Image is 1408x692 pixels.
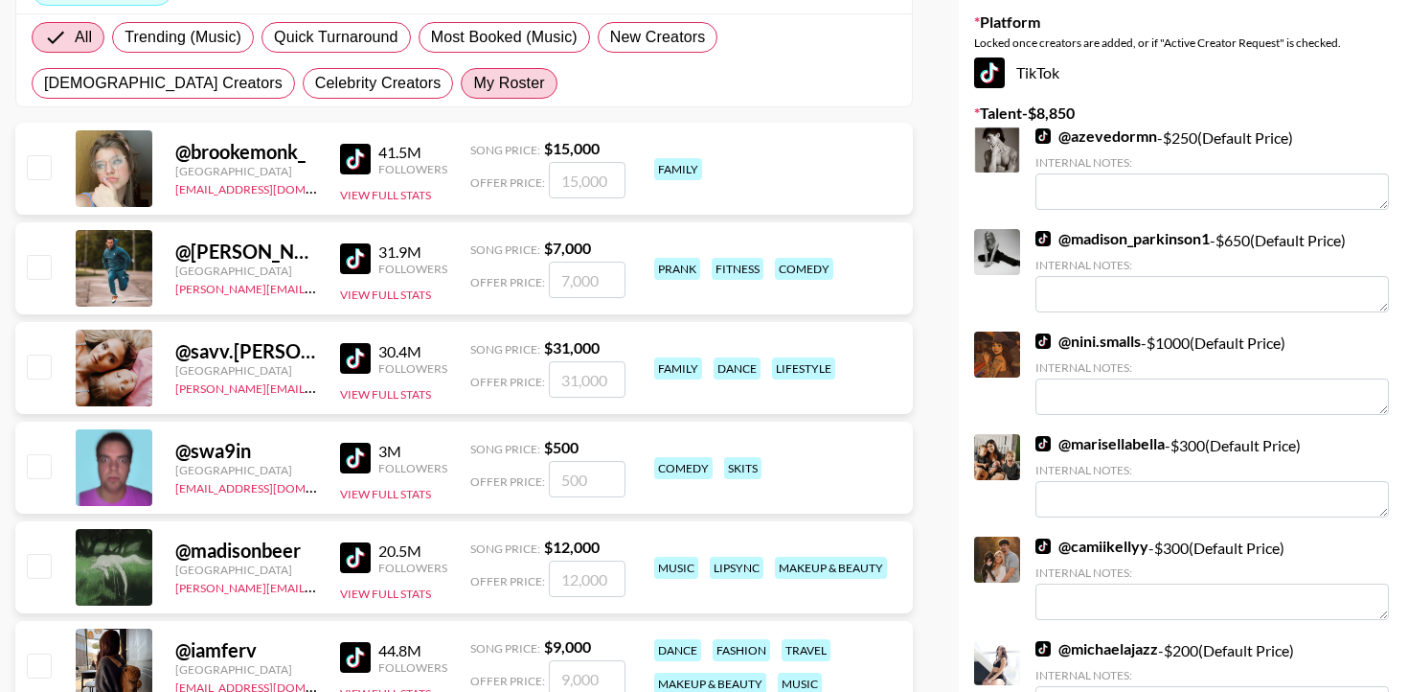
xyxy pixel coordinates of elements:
[175,378,459,396] a: [PERSON_NAME][EMAIL_ADDRESS][DOMAIN_NAME]
[1035,127,1157,146] a: @azevedormn
[175,477,368,496] a: [EMAIL_ADDRESS][DOMAIN_NAME]
[1035,334,1051,349] img: TikTok
[340,387,431,402] button: View Full Stats
[340,288,431,302] button: View Full Stats
[782,639,830,661] div: travel
[775,557,887,579] div: makeup & beauty
[1035,127,1389,210] div: - $ 250 (Default Price)
[473,72,544,95] span: My Roster
[175,662,317,677] div: [GEOGRAPHIC_DATA]
[175,539,317,563] div: @ madisonbeer
[1035,463,1389,477] div: Internal Notes:
[1035,537,1148,556] a: @camiikellyy
[75,26,92,49] span: All
[714,358,761,380] div: dance
[654,258,700,280] div: prank
[1035,231,1051,246] img: TikTok
[340,243,371,274] img: TikTok
[1035,360,1389,375] div: Internal Notes:
[544,338,600,357] strong: $ 31,000
[175,278,459,296] a: [PERSON_NAME][EMAIL_ADDRESS][DOMAIN_NAME]
[654,358,702,380] div: family
[1035,128,1051,144] img: TikTok
[378,660,447,675] div: Followers
[175,638,317,662] div: @ iamferv
[378,342,447,361] div: 30.4M
[340,144,371,174] img: TikTok
[175,240,317,264] div: @ [PERSON_NAME].[PERSON_NAME]
[431,26,578,49] span: Most Booked (Music)
[1035,332,1389,415] div: - $ 1000 (Default Price)
[378,461,447,475] div: Followers
[340,188,431,202] button: View Full Stats
[1035,565,1389,580] div: Internal Notes:
[974,58,1005,88] img: TikTok
[378,641,447,660] div: 44.8M
[175,463,317,477] div: [GEOGRAPHIC_DATA]
[340,443,371,473] img: TikTok
[654,158,702,180] div: family
[315,72,442,95] span: Celebrity Creators
[470,641,540,656] span: Song Price:
[175,577,459,595] a: [PERSON_NAME][EMAIL_ADDRESS][DOMAIN_NAME]
[175,439,317,463] div: @ swa9in
[470,574,545,588] span: Offer Price:
[544,637,591,656] strong: $ 9,000
[772,358,835,380] div: lifestyle
[1035,537,1389,620] div: - $ 300 (Default Price)
[470,242,540,257] span: Song Price:
[378,143,447,162] div: 41.5M
[274,26,398,49] span: Quick Turnaround
[175,178,368,196] a: [EMAIL_ADDRESS][DOMAIN_NAME]
[654,457,713,479] div: comedy
[974,35,1393,50] div: Locked once creators are added, or if "Active Creator Request" is checked.
[1035,229,1210,248] a: @madison_parkinson1
[340,587,431,601] button: View Full Stats
[549,262,625,298] input: 7,000
[470,175,545,190] span: Offer Price:
[175,339,317,363] div: @ savv.[PERSON_NAME]
[175,363,317,378] div: [GEOGRAPHIC_DATA]
[1035,229,1389,312] div: - $ 650 (Default Price)
[1035,155,1389,170] div: Internal Notes:
[974,58,1393,88] div: TikTok
[549,361,625,398] input: 31,000
[724,457,761,479] div: skits
[549,461,625,497] input: 500
[378,242,447,262] div: 31.9M
[340,343,371,374] img: TikTok
[1035,539,1051,554] img: TikTok
[610,26,706,49] span: New Creators
[125,26,241,49] span: Trending (Music)
[1035,668,1389,682] div: Internal Notes:
[775,258,833,280] div: comedy
[974,104,1393,123] label: Talent - $ 8,850
[1035,332,1141,351] a: @nini.smalls
[974,12,1393,32] label: Platform
[470,143,540,157] span: Song Price:
[340,487,431,501] button: View Full Stats
[44,72,283,95] span: [DEMOGRAPHIC_DATA] Creators
[710,557,763,579] div: lipsync
[340,642,371,673] img: TikTok
[544,538,600,556] strong: $ 12,000
[470,275,545,289] span: Offer Price:
[1035,436,1051,451] img: TikTok
[1035,434,1165,453] a: @marisellabella
[470,674,545,688] span: Offer Price:
[654,639,701,661] div: dance
[712,258,763,280] div: fitness
[544,438,579,456] strong: $ 500
[544,239,591,257] strong: $ 7,000
[1035,641,1051,657] img: TikTok
[378,561,447,575] div: Followers
[1035,434,1389,518] div: - $ 300 (Default Price)
[175,563,317,577] div: [GEOGRAPHIC_DATA]
[378,442,447,461] div: 3M
[1035,639,1158,658] a: @michaelajazz
[340,542,371,573] img: TikTok
[470,342,540,357] span: Song Price:
[544,139,600,157] strong: $ 15,000
[378,162,447,176] div: Followers
[654,557,698,579] div: music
